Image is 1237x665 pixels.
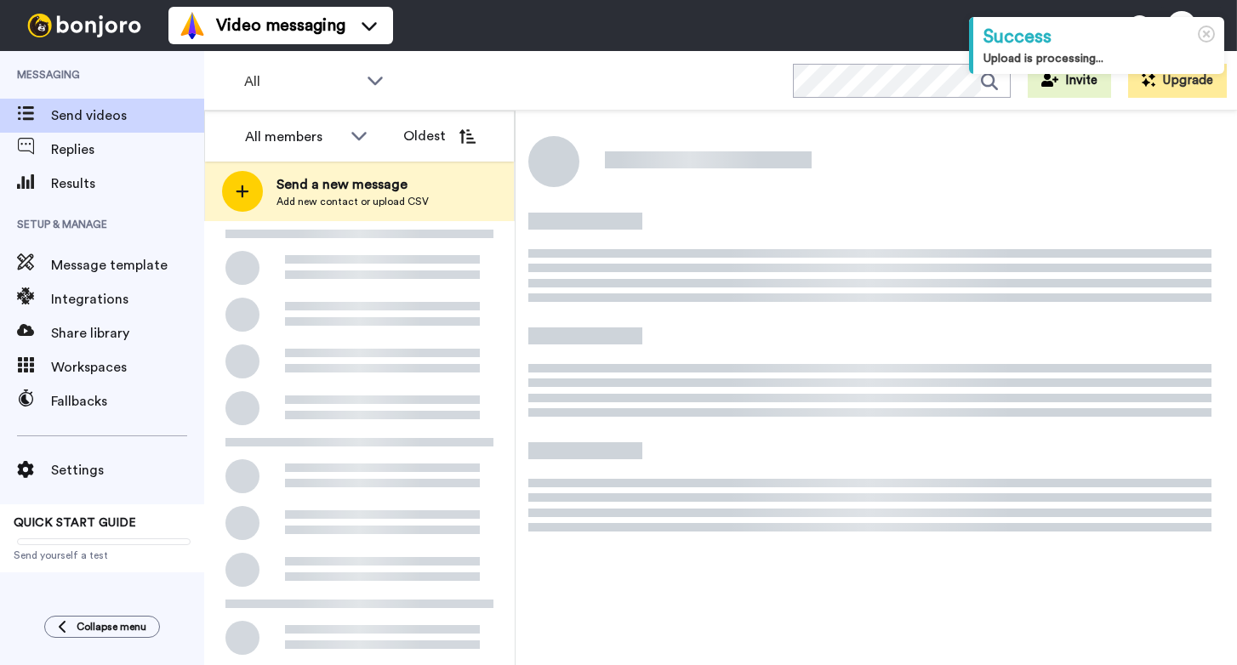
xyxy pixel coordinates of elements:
span: Send videos [51,105,204,126]
img: bj-logo-header-white.svg [20,14,148,37]
span: Video messaging [216,14,345,37]
span: Settings [51,460,204,480]
button: Collapse menu [44,616,160,638]
button: Invite [1028,64,1111,98]
button: Upgrade [1128,64,1227,98]
span: Collapse menu [77,620,146,634]
span: Add new contact or upload CSV [276,195,429,208]
img: vm-color.svg [179,12,206,39]
span: Results [51,173,204,194]
button: Oldest [390,119,488,153]
span: Integrations [51,289,204,310]
span: Share library [51,323,204,344]
span: Message template [51,255,204,276]
span: Fallbacks [51,391,204,412]
div: Upload is processing... [983,50,1214,67]
span: QUICK START GUIDE [14,517,136,529]
span: Replies [51,139,204,160]
div: All members [245,127,342,147]
span: All [244,71,358,92]
span: Workspaces [51,357,204,378]
span: Send yourself a test [14,548,191,562]
div: Success [983,24,1214,50]
span: Send a new message [276,174,429,195]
